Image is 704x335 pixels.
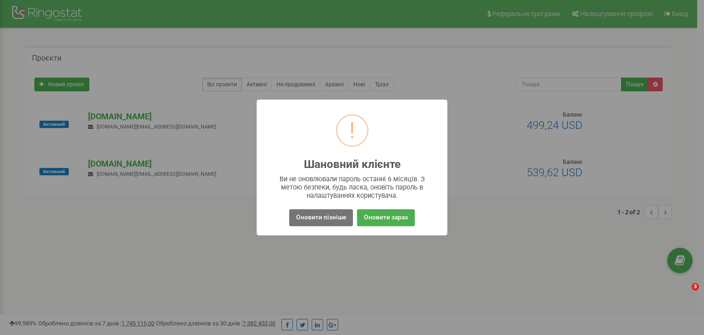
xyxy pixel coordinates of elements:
span: 3 [692,283,699,290]
h2: Шановний клієнте [304,158,401,171]
button: Оновити зараз [357,209,415,226]
button: Оновити пізніше [289,209,353,226]
iframe: Intercom live chat [673,283,695,305]
div: ! [349,116,355,145]
div: Ви не оновлювали пароль останні 6 місяців. З метою безпеки, будь ласка, оновіть пароль в налаштув... [275,175,429,200]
